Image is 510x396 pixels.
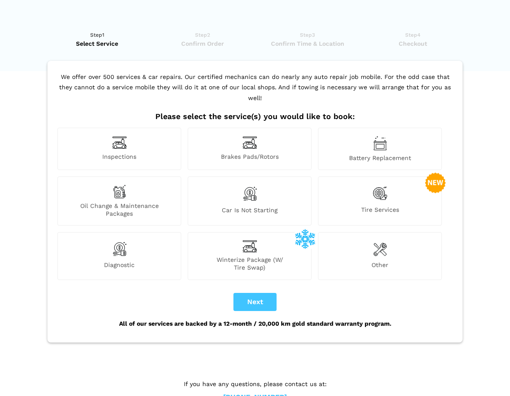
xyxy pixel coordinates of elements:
[233,293,277,311] button: Next
[318,206,441,217] span: Tire Services
[425,173,446,193] img: new-badge-2-48.png
[153,39,252,48] span: Confirm Order
[258,39,357,48] span: Confirm Time & Location
[47,39,147,48] span: Select Service
[119,379,391,389] p: If you have any questions, please contact us at:
[188,256,311,271] span: Winterize Package (W/ Tire Swap)
[58,261,181,271] span: Diagnostic
[188,153,311,162] span: Brakes Pads/Rotors
[153,31,252,48] a: Step2
[318,154,441,162] span: Battery Replacement
[318,261,441,271] span: Other
[188,206,311,217] span: Car is not starting
[363,39,463,48] span: Checkout
[363,31,463,48] a: Step4
[55,311,455,336] div: All of our services are backed by a 12-month / 20,000 km gold standard warranty program.
[258,31,357,48] a: Step3
[55,72,455,112] p: We offer over 500 services & car repairs. Our certified mechanics can do nearly any auto repair j...
[55,112,455,121] h2: Please select the service(s) you would like to book:
[295,228,315,249] img: winterize-icon_1.png
[58,153,181,162] span: Inspections
[47,31,147,48] a: Step1
[58,202,181,217] span: Oil Change & Maintenance Packages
